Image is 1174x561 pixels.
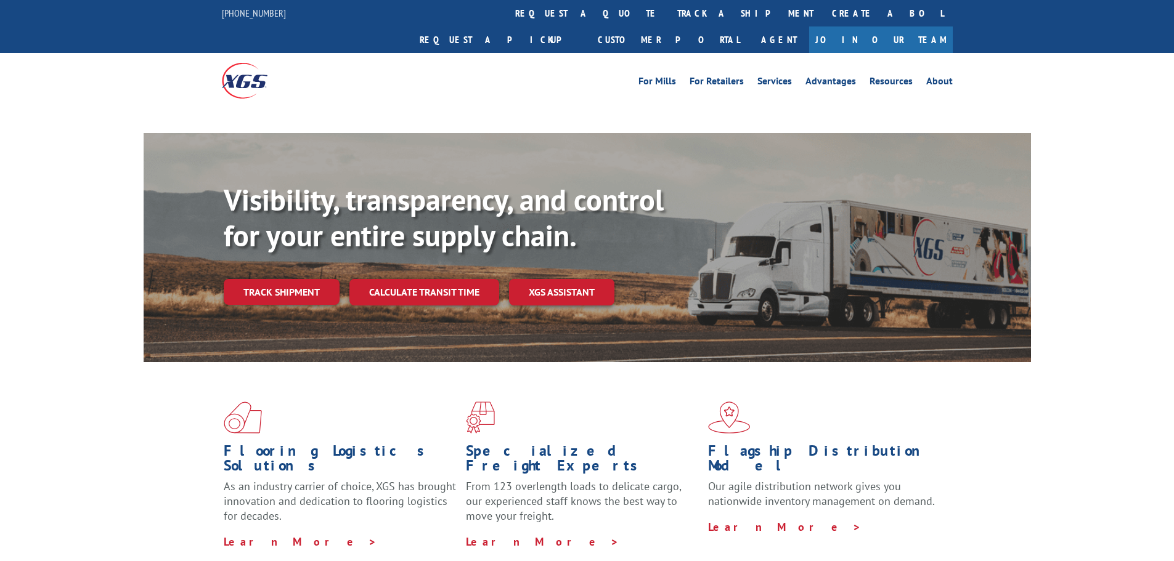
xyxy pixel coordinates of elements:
[708,402,751,434] img: xgs-icon-flagship-distribution-model-red
[708,520,862,534] a: Learn More >
[870,76,913,90] a: Resources
[690,76,744,90] a: For Retailers
[466,535,619,549] a: Learn More >
[224,443,457,479] h1: Flooring Logistics Solutions
[926,76,953,90] a: About
[589,26,749,53] a: Customer Portal
[466,402,495,434] img: xgs-icon-focused-on-flooring-red
[349,279,499,305] a: Calculate transit time
[757,76,792,90] a: Services
[805,76,856,90] a: Advantages
[809,26,953,53] a: Join Our Team
[224,479,456,523] span: As an industry carrier of choice, XGS has brought innovation and dedication to flooring logistics...
[222,7,286,19] a: [PHONE_NUMBER]
[224,402,262,434] img: xgs-icon-total-supply-chain-intelligence-red
[638,76,676,90] a: For Mills
[708,443,941,479] h1: Flagship Distribution Model
[410,26,589,53] a: Request a pickup
[749,26,809,53] a: Agent
[224,180,664,254] b: Visibility, transparency, and control for your entire supply chain.
[224,535,377,549] a: Learn More >
[509,279,614,305] a: XGS ASSISTANT
[708,479,935,508] span: Our agile distribution network gives you nationwide inventory management on demand.
[224,279,340,305] a: Track shipment
[466,479,699,534] p: From 123 overlength loads to delicate cargo, our experienced staff knows the best way to move you...
[466,443,699,479] h1: Specialized Freight Experts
